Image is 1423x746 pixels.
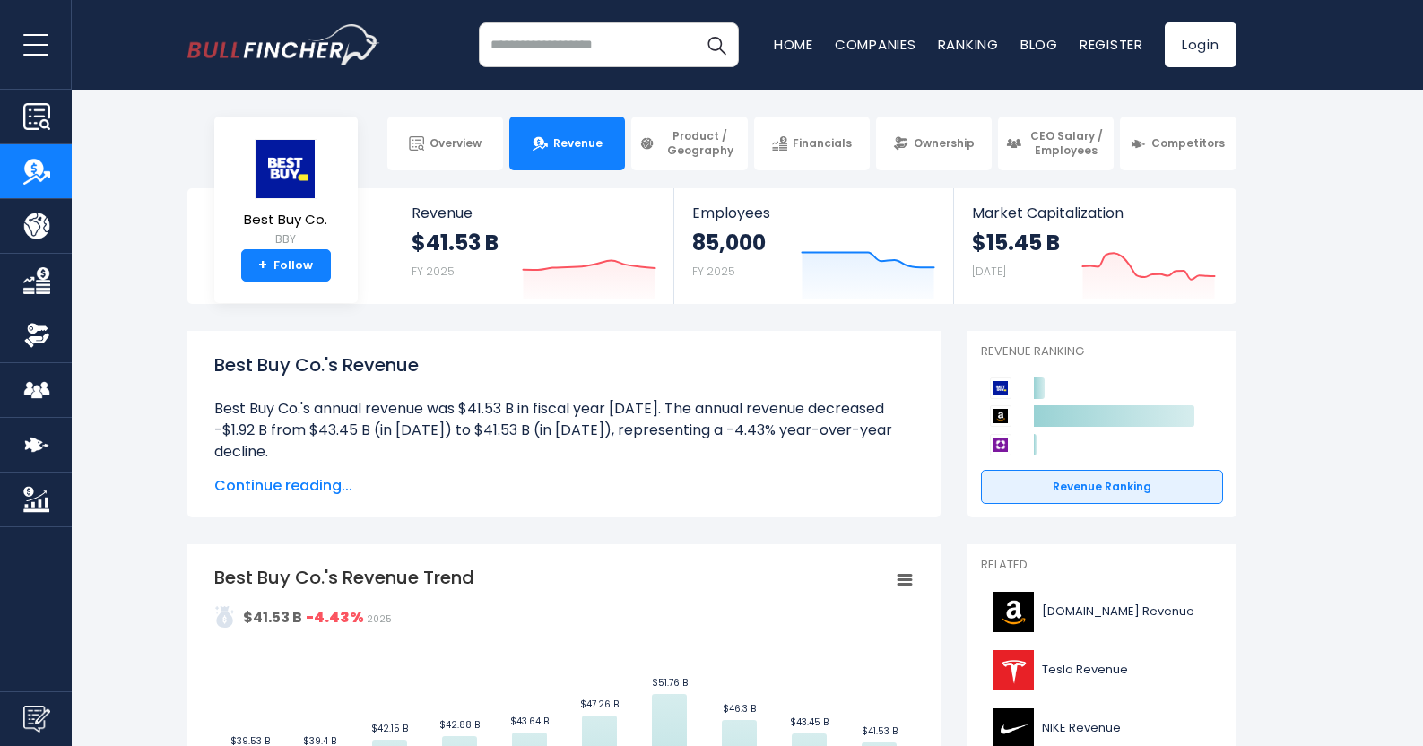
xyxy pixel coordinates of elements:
[981,646,1223,695] a: Tesla Revenue
[23,322,50,349] img: Ownership
[1080,35,1143,54] a: Register
[387,117,503,170] a: Overview
[371,722,408,735] text: $42.15 B
[835,35,916,54] a: Companies
[243,138,328,250] a: Best Buy Co. BBY
[509,117,625,170] a: Revenue
[861,724,897,738] text: $41.53 B
[214,398,914,463] li: Best Buy Co.'s annual revenue was $41.53 B in fiscal year [DATE]. The annual revenue decreased -$...
[214,565,474,590] tspan: Best Buy Co.'s Revenue Trend
[187,24,380,65] img: bullfincher logo
[1020,35,1058,54] a: Blog
[722,702,755,716] text: $46.3 B
[660,129,739,157] span: Product / Geography
[998,117,1114,170] a: CEO Salary / Employees
[774,35,813,54] a: Home
[651,676,687,690] text: $51.76 B
[972,229,1060,256] strong: $15.45 B
[992,592,1037,632] img: AMZN logo
[938,35,999,54] a: Ranking
[258,257,267,273] strong: +
[1165,22,1236,67] a: Login
[580,698,619,711] text: $47.26 B
[214,606,236,628] img: addasd
[793,136,852,151] span: Financials
[981,587,1223,637] a: [DOMAIN_NAME] Revenue
[243,607,302,628] strong: $41.53 B
[790,716,829,729] text: $43.45 B
[914,136,975,151] span: Ownership
[214,351,914,378] h1: Best Buy Co.'s Revenue
[990,434,1011,455] img: Wayfair competitors logo
[244,231,327,247] small: BBY
[412,229,499,256] strong: $41.53 B
[412,204,656,221] span: Revenue
[692,229,766,256] strong: 85,000
[394,188,674,304] a: Revenue $41.53 B FY 2025
[972,204,1216,221] span: Market Capitalization
[692,264,735,279] small: FY 2025
[306,607,364,628] strong: -4.43%
[990,377,1011,399] img: Best Buy Co. competitors logo
[981,344,1223,360] p: Revenue Ranking
[439,718,480,732] text: $42.88 B
[553,136,603,151] span: Revenue
[1120,117,1236,170] a: Competitors
[510,715,549,728] text: $43.64 B
[430,136,482,151] span: Overview
[1027,129,1106,157] span: CEO Salary / Employees
[981,558,1223,573] p: Related
[631,117,747,170] a: Product / Geography
[694,22,739,67] button: Search
[367,612,392,626] span: 2025
[990,405,1011,427] img: Amazon.com competitors logo
[674,188,953,304] a: Employees 85,000 FY 2025
[1151,136,1225,151] span: Competitors
[992,650,1037,690] img: TSLA logo
[876,117,992,170] a: Ownership
[244,213,327,228] span: Best Buy Co.
[214,475,914,497] span: Continue reading...
[692,204,935,221] span: Employees
[187,24,380,65] a: Go to homepage
[412,264,455,279] small: FY 2025
[954,188,1234,304] a: Market Capitalization $15.45 B [DATE]
[981,470,1223,504] a: Revenue Ranking
[754,117,870,170] a: Financials
[972,264,1006,279] small: [DATE]
[241,249,331,282] a: +Follow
